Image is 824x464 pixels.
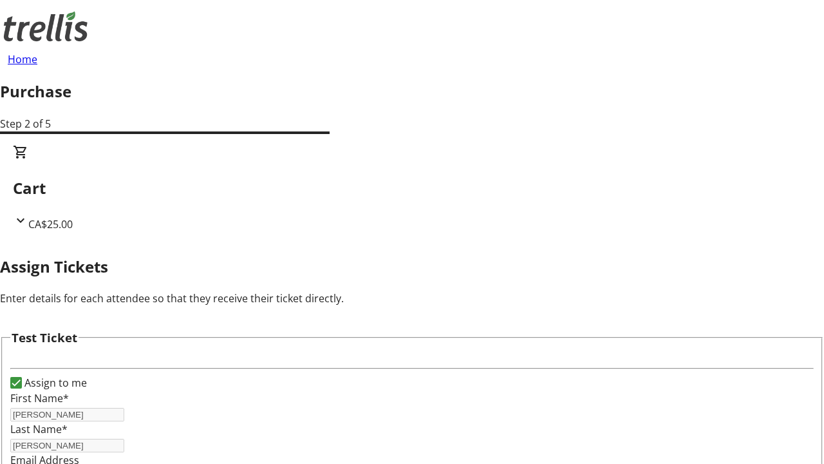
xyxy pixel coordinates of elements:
[28,217,73,231] span: CA$25.00
[13,177,811,200] h2: Cart
[10,391,69,405] label: First Name*
[22,375,87,391] label: Assign to me
[12,329,77,347] h3: Test Ticket
[13,144,811,232] div: CartCA$25.00
[10,422,68,436] label: Last Name*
